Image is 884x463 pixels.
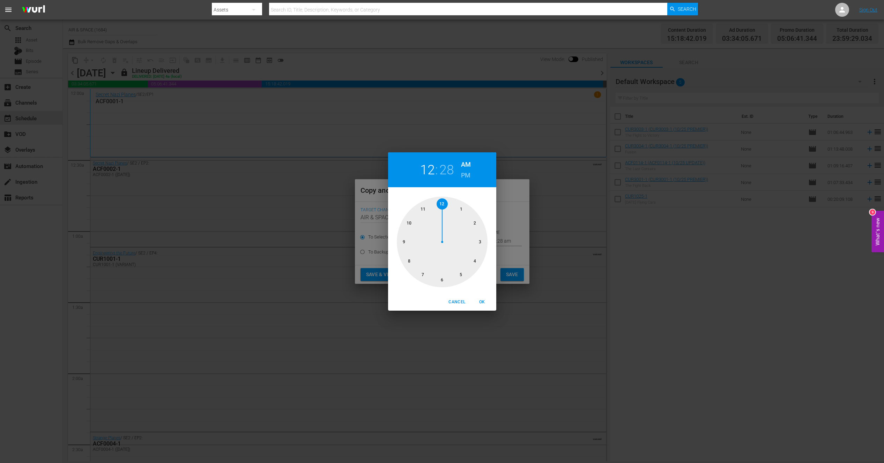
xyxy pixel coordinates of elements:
[471,296,493,308] button: OK
[17,2,50,18] img: ans4CAIJ8jUAAAAAAAAAAAAAAAAAAAAAAAAgQb4GAAAAAAAAAAAAAAAAAAAAAAAAJMjXAAAAAAAAAAAAAAAAAAAAAAAAgAT5G...
[420,162,434,178] button: 12
[439,162,454,178] button: 28
[870,210,875,215] div: 9
[678,3,696,15] span: Search
[461,159,471,170] button: AM
[448,298,465,306] span: Cancel
[4,6,13,14] span: menu
[461,170,471,181] button: PM
[461,170,470,181] h6: PM
[859,7,877,13] a: Sign Out
[435,162,438,178] h2: :
[474,298,491,306] span: OK
[871,211,884,252] button: Open Feedback Widget
[446,296,468,308] button: Cancel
